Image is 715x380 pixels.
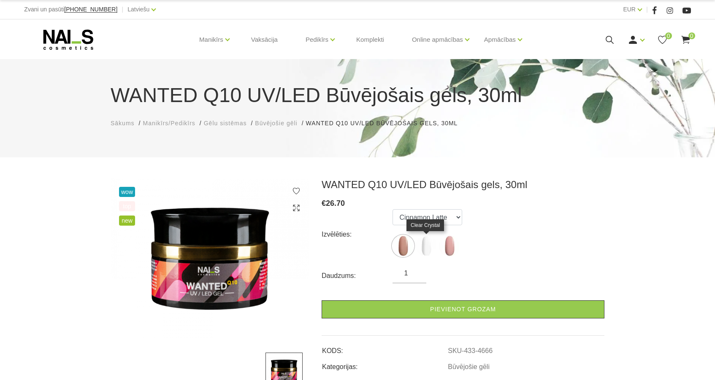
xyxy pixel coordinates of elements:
[322,300,604,318] a: Pievienot grozam
[439,235,460,256] img: ...
[199,23,223,57] a: Manikīrs
[448,363,490,371] a: Būvējošie gēli
[448,347,493,355] a: SKU-433-4666
[111,80,604,110] h1: WANTED Q10 UV/LED Būvējošais gels, 30ml
[306,23,328,57] a: Pedikīrs
[119,201,135,211] span: top
[143,120,195,127] span: Manikīrs/Pedikīrs
[204,120,247,127] span: Gēlu sistēmas
[119,216,135,226] span: new
[244,19,284,60] a: Vaksācija
[255,120,297,127] span: Būvējošie gēli
[680,35,691,45] a: 0
[322,356,447,372] td: Kategorijas:
[416,235,437,256] img: ...
[623,4,636,14] a: EUR
[322,340,447,356] td: KODS:
[349,19,391,60] a: Komplekti
[204,119,247,128] a: Gēlu sistēmas
[24,4,117,15] div: Zvani un pasūti
[484,23,516,57] a: Apmācības
[393,235,414,256] img: ...
[322,228,393,241] div: Izvēlēties:
[665,32,672,39] span: 0
[143,119,195,128] a: Manikīrs/Pedikīrs
[322,199,326,208] span: €
[111,120,135,127] span: Sākums
[688,32,695,39] span: 0
[322,178,604,191] h3: WANTED Q10 UV/LED Būvējošais gels, 30ml
[119,187,135,197] span: wow
[322,269,393,283] div: Daudzums:
[127,4,149,14] a: Latviešu
[111,178,309,340] img: ...
[255,119,297,128] a: Būvējošie gēli
[646,4,648,15] span: |
[122,4,123,15] span: |
[326,199,345,208] span: 26.70
[657,35,668,45] a: 0
[412,23,463,57] a: Online apmācības
[306,119,466,128] li: WANTED Q10 UV/LED Būvējošais gels, 30ml
[64,6,117,13] a: [PHONE_NUMBER]
[111,119,135,128] a: Sākums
